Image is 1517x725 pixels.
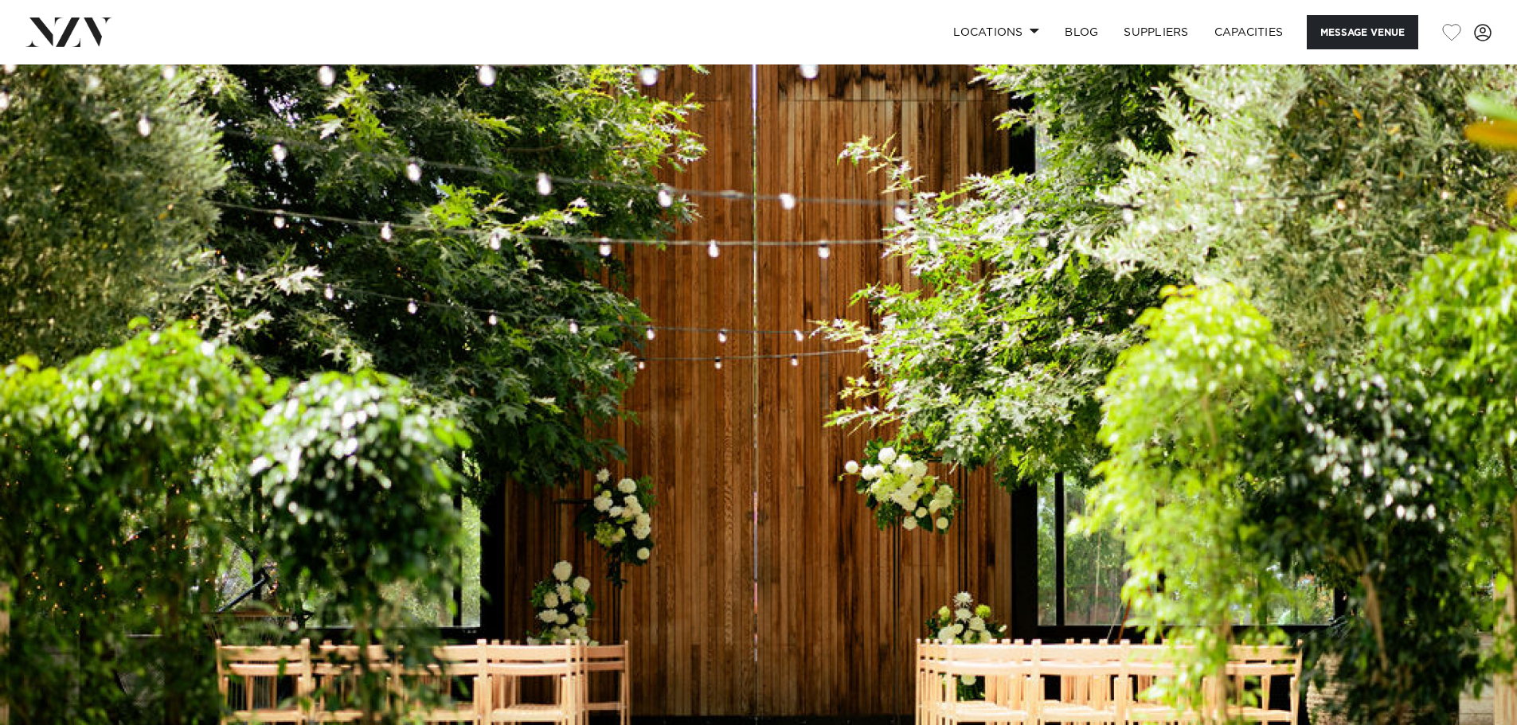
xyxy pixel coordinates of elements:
a: SUPPLIERS [1111,15,1201,49]
a: Locations [940,15,1052,49]
button: Message Venue [1307,15,1418,49]
img: nzv-logo.png [25,18,112,46]
a: BLOG [1052,15,1111,49]
a: Capacities [1202,15,1296,49]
